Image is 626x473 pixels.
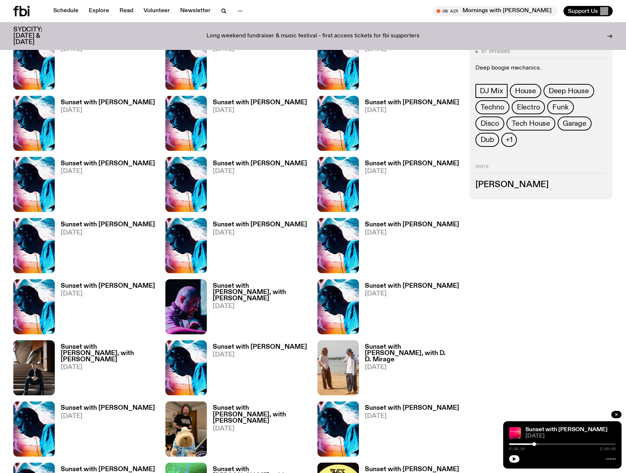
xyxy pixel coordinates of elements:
[115,6,138,16] a: Read
[543,84,594,98] a: Deep House
[433,6,558,16] button: On AirMornings with [PERSON_NAME]
[207,99,307,151] a: Sunset with [PERSON_NAME][DATE]
[213,230,307,236] span: [DATE]
[61,222,155,228] h3: Sunset with [PERSON_NAME]
[61,364,156,371] span: [DATE]
[207,38,307,89] a: Sunset with [PERSON_NAME][DATE]
[563,119,586,128] span: Garage
[55,38,155,89] a: Sunset with [PERSON_NAME][DATE]
[481,103,504,111] span: Techno
[207,405,309,456] a: Sunset with [PERSON_NAME], with [PERSON_NAME][DATE]
[317,157,359,212] img: Simon Caldwell stands side on, looking downwards. He has headphones on. Behind him is a brightly ...
[549,87,589,95] span: Deep House
[475,181,607,189] h3: [PERSON_NAME]
[359,344,461,395] a: Sunset with [PERSON_NAME], with D. D. Mirage[DATE]
[165,157,207,212] img: Simon Caldwell stands side on, looking downwards. He has headphones on. Behind him is a brightly ...
[475,100,509,114] a: Techno
[475,133,499,147] a: Dub
[552,103,568,111] span: Funk
[512,119,550,128] span: Tech House
[475,84,508,98] a: DJ Mix
[359,99,459,151] a: Sunset with [PERSON_NAME][DATE]
[165,340,207,395] img: Simon Caldwell stands side on, looking downwards. He has headphones on. Behind him is a brightly ...
[207,344,307,395] a: Sunset with [PERSON_NAME][DATE]
[84,6,114,16] a: Explore
[359,405,459,456] a: Sunset with [PERSON_NAME][DATE]
[365,364,461,371] span: [DATE]
[213,168,307,175] span: [DATE]
[213,161,307,167] h3: Sunset with [PERSON_NAME]
[600,447,616,451] span: 2:00:00
[365,413,459,419] span: [DATE]
[55,99,155,151] a: Sunset with [PERSON_NAME][DATE]
[481,50,510,54] span: 87 episodes
[55,161,155,212] a: Sunset with [PERSON_NAME][DATE]
[515,87,536,95] span: House
[365,168,459,175] span: [DATE]
[213,283,309,302] h3: Sunset with [PERSON_NAME], with [PERSON_NAME]
[558,116,592,131] a: Garage
[509,447,525,451] span: 0:28:19
[207,222,307,273] a: Sunset with [PERSON_NAME][DATE]
[480,87,503,95] span: DJ Mix
[365,405,459,411] h3: Sunset with [PERSON_NAME]
[13,279,55,334] img: Simon Caldwell stands side on, looking downwards. He has headphones on. Behind him is a brightly ...
[213,99,307,106] h3: Sunset with [PERSON_NAME]
[365,107,459,114] span: [DATE]
[13,157,55,212] img: Simon Caldwell stands side on, looking downwards. He has headphones on. Behind him is a brightly ...
[49,6,83,16] a: Schedule
[365,161,459,167] h3: Sunset with [PERSON_NAME]
[13,27,61,45] h3: SYDCITY: [DATE] & [DATE]
[317,218,359,273] img: Simon Caldwell stands side on, looking downwards. He has headphones on. Behind him is a brightly ...
[512,100,545,114] a: Electro
[213,222,307,228] h3: Sunset with [PERSON_NAME]
[510,84,541,98] a: House
[525,427,608,433] a: Sunset with [PERSON_NAME]
[13,401,55,456] img: Simon Caldwell stands side on, looking downwards. He has headphones on. Behind him is a brightly ...
[61,161,155,167] h3: Sunset with [PERSON_NAME]
[317,34,359,89] img: Simon Caldwell stands side on, looking downwards. He has headphones on. Behind him is a brightly ...
[55,222,155,273] a: Sunset with [PERSON_NAME][DATE]
[359,283,459,334] a: Sunset with [PERSON_NAME][DATE]
[525,433,616,439] span: [DATE]
[61,99,155,106] h3: Sunset with [PERSON_NAME]
[61,107,155,114] span: [DATE]
[359,38,459,89] a: Sunset with [PERSON_NAME][DATE]
[61,413,155,419] span: [DATE]
[55,283,155,334] a: Sunset with [PERSON_NAME][DATE]
[365,466,459,473] h3: Sunset with [PERSON_NAME]
[165,96,207,151] img: Simon Caldwell stands side on, looking downwards. He has headphones on. Behind him is a brightly ...
[481,136,494,144] span: Dub
[365,291,459,297] span: [DATE]
[481,119,499,128] span: Disco
[517,103,540,111] span: Electro
[13,34,55,89] img: Simon Caldwell stands side on, looking downwards. He has headphones on. Behind him is a brightly ...
[365,222,459,228] h3: Sunset with [PERSON_NAME]
[506,136,512,144] span: +1
[176,6,215,16] a: Newsletter
[213,352,307,358] span: [DATE]
[61,344,156,363] h3: Sunset with [PERSON_NAME], with [PERSON_NAME]
[139,6,174,16] a: Volunteer
[365,344,461,363] h3: Sunset with [PERSON_NAME], with D. D. Mirage
[61,466,155,473] h3: Sunset with [PERSON_NAME]
[317,96,359,151] img: Simon Caldwell stands side on, looking downwards. He has headphones on. Behind him is a brightly ...
[501,133,517,147] button: +1
[13,218,55,273] img: Simon Caldwell stands side on, looking downwards. He has headphones on. Behind him is a brightly ...
[213,303,309,310] span: [DATE]
[207,161,307,212] a: Sunset with [PERSON_NAME][DATE]
[213,426,309,432] span: [DATE]
[61,168,155,175] span: [DATE]
[365,230,459,236] span: [DATE]
[207,283,309,334] a: Sunset with [PERSON_NAME], with [PERSON_NAME][DATE]
[213,344,307,350] h3: Sunset with [PERSON_NAME]
[475,65,607,72] p: Deep boogie mechanics.
[506,116,555,131] a: Tech House
[359,222,459,273] a: Sunset with [PERSON_NAME][DATE]
[475,116,504,131] a: Disco
[213,405,309,424] h3: Sunset with [PERSON_NAME], with [PERSON_NAME]
[165,34,207,89] img: Simon Caldwell stands side on, looking downwards. He has headphones on. Behind him is a brightly ...
[61,405,155,411] h3: Sunset with [PERSON_NAME]
[55,344,156,395] a: Sunset with [PERSON_NAME], with [PERSON_NAME][DATE]
[61,283,155,289] h3: Sunset with [PERSON_NAME]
